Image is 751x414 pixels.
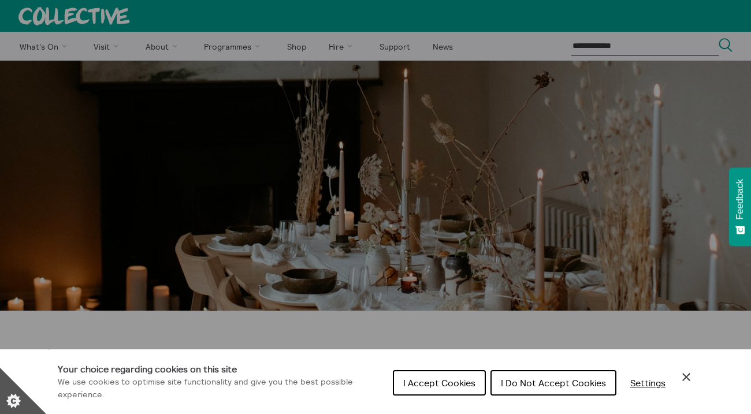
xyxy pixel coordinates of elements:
[630,377,666,389] span: Settings
[679,370,693,384] button: Close Cookie Control
[58,376,384,401] p: We use cookies to optimise site functionality and give you the best possible experience.
[490,370,616,396] button: I Do Not Accept Cookies
[729,167,751,246] button: Feedback - Show survey
[58,362,384,376] h1: Your choice regarding cookies on this site
[735,179,745,219] span: Feedback
[501,377,606,389] span: I Do Not Accept Cookies
[621,371,675,394] button: Settings
[403,377,475,389] span: I Accept Cookies
[393,370,486,396] button: I Accept Cookies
